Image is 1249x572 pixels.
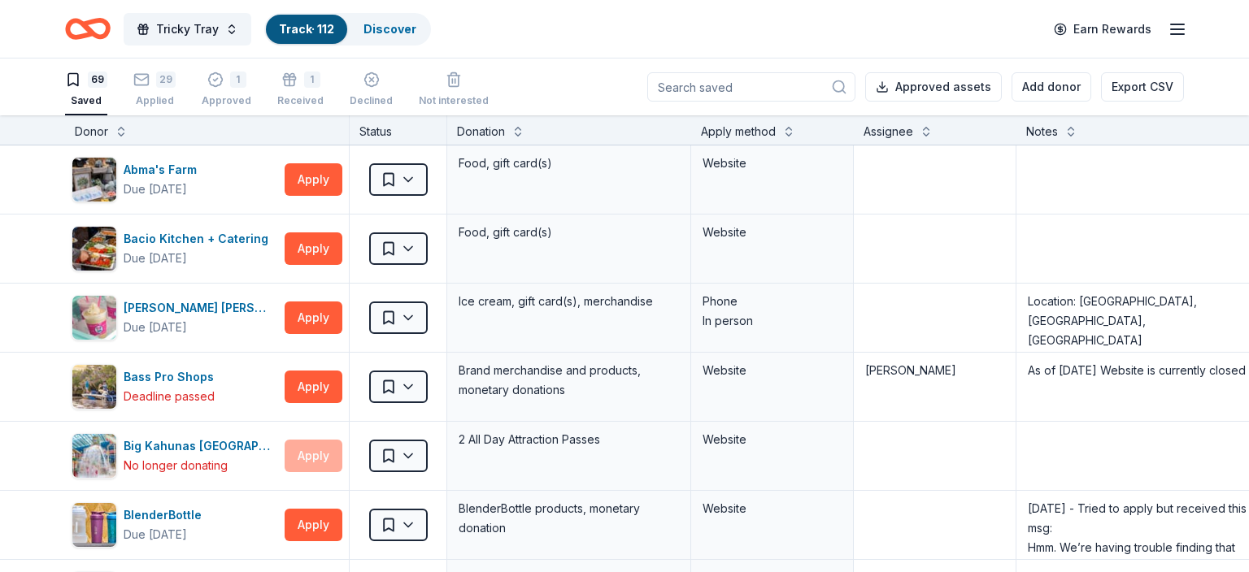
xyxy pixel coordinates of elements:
div: Food, gift card(s) [457,221,681,244]
button: Declined [350,65,393,115]
button: Image for Big Kahunas NJBig Kahunas [GEOGRAPHIC_DATA]No longer donating [72,433,278,479]
div: Declined [350,94,393,107]
button: Not interested [419,65,489,115]
button: Apply [285,370,342,403]
button: 1Approved [202,65,251,115]
div: 1 [304,71,320,88]
button: 1Received [277,65,324,115]
button: Tricky Tray [124,13,251,45]
div: Bacio Kitchen + Catering [124,229,275,249]
div: Assignee [864,122,913,141]
div: In person [703,311,842,331]
div: Big Kahunas [GEOGRAPHIC_DATA] [124,436,278,456]
img: Image for Big Kahunas NJ [72,434,116,478]
input: Search saved [647,72,855,102]
button: Track· 112Discover [264,13,431,45]
button: Image for Bacio Kitchen + CateringBacio Kitchen + CateringDue [DATE] [72,226,278,271]
button: Apply [285,509,342,541]
div: Status [350,115,447,145]
button: Add donor [1012,72,1091,102]
textarea: [PERSON_NAME] [855,354,1014,419]
img: Image for BlenderBottle [72,503,116,547]
div: Abma's Farm [124,160,203,180]
div: Due [DATE] [124,318,187,337]
span: Tricky Tray [156,19,219,39]
div: Due [DATE] [124,249,187,268]
button: Apply [285,163,342,196]
button: 29Applied [133,65,176,115]
a: Track· 112 [279,22,334,36]
img: Image for Bass Pro Shops [72,365,116,409]
div: Received [277,94,324,107]
div: 1 [230,71,246,88]
button: Apply [285,232,342,265]
a: Discover [363,22,416,36]
div: Approved [202,94,251,107]
button: Image for BlenderBottleBlenderBottleDue [DATE] [72,502,278,548]
a: Home [65,10,111,48]
div: Bass Pro Shops [124,367,220,387]
button: Image for Abma's FarmAbma's FarmDue [DATE] [72,157,278,202]
div: 2 All Day Attraction Passes [457,428,681,451]
div: Donation [457,122,505,141]
div: Donor [75,122,108,141]
div: [PERSON_NAME] [PERSON_NAME] [124,298,278,318]
div: Website [703,154,842,173]
button: Apply [285,301,342,334]
img: Image for Bacio Kitchen + Catering [72,227,116,271]
a: Earn Rewards [1044,15,1161,44]
div: Website [703,499,842,518]
div: Website [703,430,842,449]
div: BlenderBottle [124,505,208,525]
button: Approved assets [865,72,1002,102]
div: Due [DATE] [124,525,187,544]
div: Website [703,361,842,380]
div: BlenderBottle products, monetary donation [457,497,681,539]
div: 29 [156,71,176,88]
div: Applied [133,94,176,107]
div: Due [DATE] [124,180,187,199]
div: Notes [1026,122,1058,141]
button: 69Saved [65,65,107,115]
div: Apply method [701,122,776,141]
div: Saved [65,94,107,107]
div: Website [703,223,842,242]
div: Brand merchandise and products, monetary donations [457,359,681,401]
div: 69 [88,71,107,88]
img: Image for Abma's Farm [72,158,116,201]
div: No longer donating [124,456,228,475]
div: Phone [703,292,842,311]
img: Image for Baskin Robbins [72,296,116,340]
button: Export CSV [1101,72,1184,102]
div: Ice cream, gift card(s), merchandise [457,290,681,313]
button: Image for Baskin Robbins[PERSON_NAME] [PERSON_NAME]Due [DATE] [72,295,278,340]
div: Deadline passed [124,387,215,406]
button: Image for Bass Pro ShopsBass Pro ShopsDeadline passed [72,364,278,409]
div: Food, gift card(s) [457,152,681,175]
div: Not interested [419,94,489,107]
